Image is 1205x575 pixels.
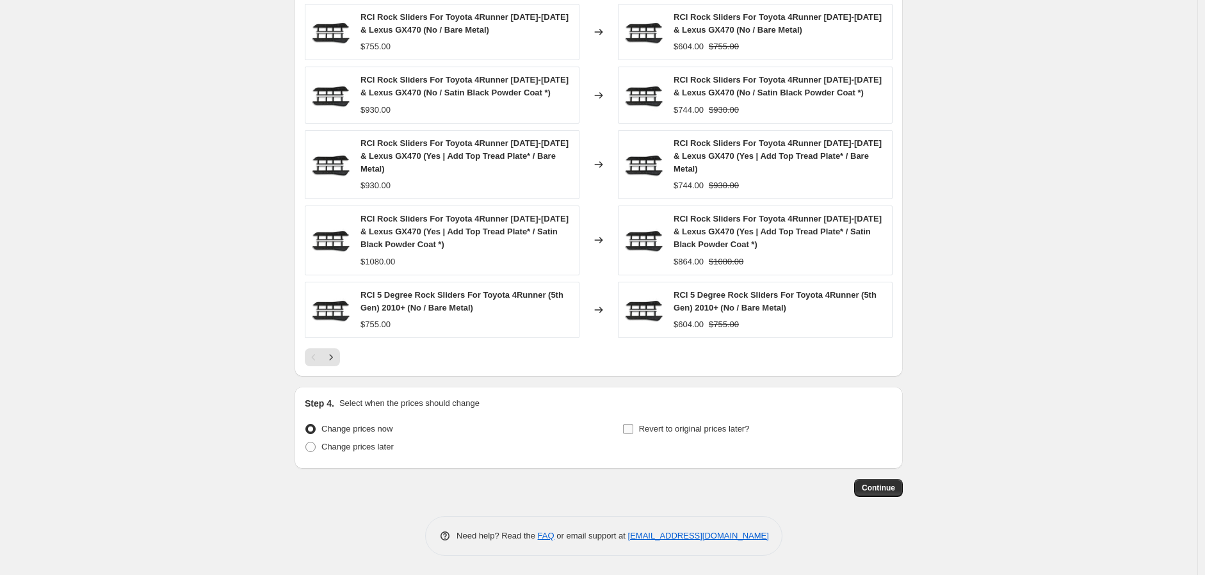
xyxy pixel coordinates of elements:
[674,318,704,331] div: $604.00
[674,255,704,268] div: $864.00
[854,479,903,497] button: Continue
[538,531,554,540] a: FAQ
[360,12,569,35] span: RCI Rock Sliders For Toyota 4Runner [DATE]-[DATE] & Lexus GX470 (No / Bare Metal)
[360,104,391,117] div: $930.00
[674,179,704,192] div: $744.00
[674,104,704,117] div: $744.00
[709,104,739,117] strike: $930.00
[625,76,663,115] img: 4Runner-Sliders_80x.jpg
[360,40,391,53] div: $755.00
[360,75,569,97] span: RCI Rock Sliders For Toyota 4Runner [DATE]-[DATE] & Lexus GX470 (No / Satin Black Powder Coat *)
[312,291,350,329] img: 4Runner-Sliders_a88ec1d1-1437-4119-9ee6-e3736ea54ad9_80x.jpg
[709,255,743,268] strike: $1080.00
[312,13,350,51] img: 4Runner-Sliders_80x.jpg
[312,76,350,115] img: 4Runner-Sliders_80x.jpg
[322,348,340,366] button: Next
[674,12,882,35] span: RCI Rock Sliders For Toyota 4Runner [DATE]-[DATE] & Lexus GX470 (No / Bare Metal)
[674,290,877,312] span: RCI 5 Degree Rock Sliders For Toyota 4Runner (5th Gen) 2010+ (No / Bare Metal)
[360,290,563,312] span: RCI 5 Degree Rock Sliders For Toyota 4Runner (5th Gen) 2010+ (No / Bare Metal)
[625,145,663,184] img: 4Runner-Sliders_80x.jpg
[457,531,538,540] span: Need help? Read the
[709,40,739,53] strike: $755.00
[674,40,704,53] div: $604.00
[674,138,882,174] span: RCI Rock Sliders For Toyota 4Runner [DATE]-[DATE] & Lexus GX470 (Yes | Add Top Tread Plate* / Bar...
[862,483,895,493] span: Continue
[554,531,628,540] span: or email support at
[625,291,663,329] img: 4Runner-Sliders_a88ec1d1-1437-4119-9ee6-e3736ea54ad9_80x.jpg
[305,397,334,410] h2: Step 4.
[360,214,569,249] span: RCI Rock Sliders For Toyota 4Runner [DATE]-[DATE] & Lexus GX470 (Yes | Add Top Tread Plate* / Sat...
[625,13,663,51] img: 4Runner-Sliders_80x.jpg
[628,531,769,540] a: [EMAIL_ADDRESS][DOMAIN_NAME]
[709,318,739,331] strike: $755.00
[709,179,739,192] strike: $930.00
[360,255,395,268] div: $1080.00
[360,138,569,174] span: RCI Rock Sliders For Toyota 4Runner [DATE]-[DATE] & Lexus GX470 (Yes | Add Top Tread Plate* / Bar...
[321,424,392,433] span: Change prices now
[674,214,882,249] span: RCI Rock Sliders For Toyota 4Runner [DATE]-[DATE] & Lexus GX470 (Yes | Add Top Tread Plate* / Sat...
[312,221,350,259] img: 4Runner-Sliders_80x.jpg
[312,145,350,184] img: 4Runner-Sliders_80x.jpg
[674,75,882,97] span: RCI Rock Sliders For Toyota 4Runner [DATE]-[DATE] & Lexus GX470 (No / Satin Black Powder Coat *)
[305,348,340,366] nav: Pagination
[625,221,663,259] img: 4Runner-Sliders_80x.jpg
[321,442,394,451] span: Change prices later
[360,179,391,192] div: $930.00
[339,397,480,410] p: Select when the prices should change
[360,318,391,331] div: $755.00
[639,424,750,433] span: Revert to original prices later?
